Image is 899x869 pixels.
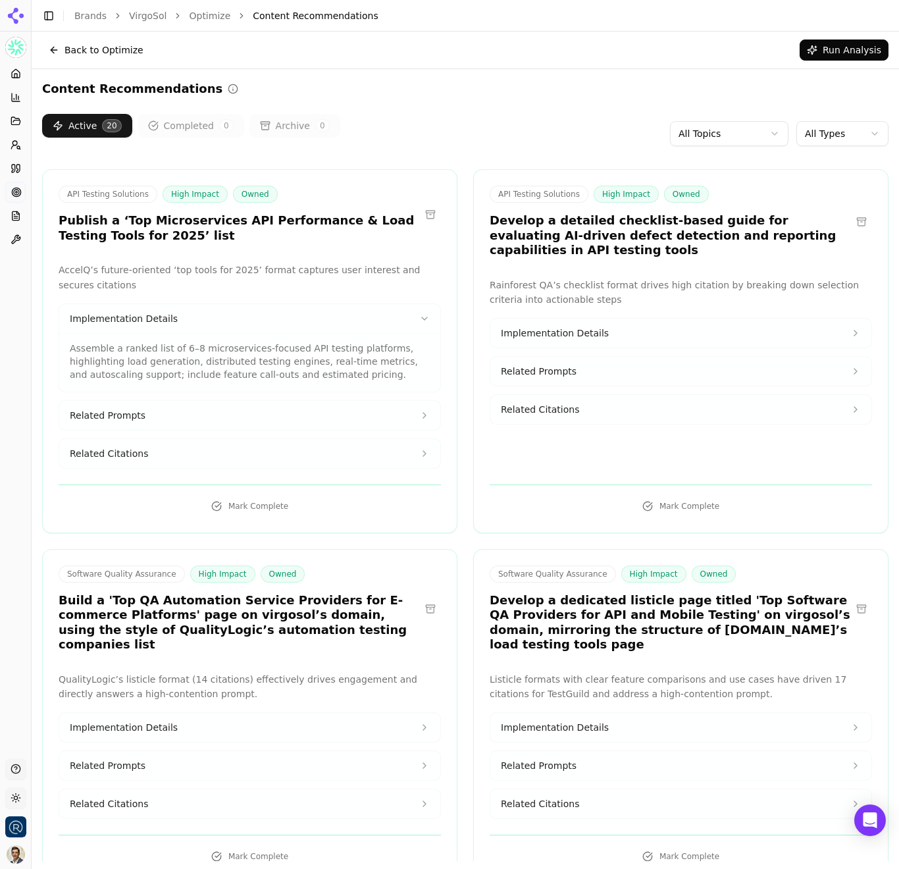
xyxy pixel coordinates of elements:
span: 20 [102,119,121,132]
span: High Impact [621,566,686,583]
button: Archive0 [249,114,340,138]
h2: Content Recommendations [42,80,222,98]
span: Related Citations [70,447,148,460]
button: Run Analysis [800,39,888,61]
button: Mark Complete [490,496,872,517]
button: Archive recommendation [420,204,441,225]
span: Related Citations [501,797,579,810]
p: QualityLogic’s listicle format (14 citations) effectively drives engagement and directly answers ... [59,672,441,702]
button: Open user button [7,845,25,864]
span: Related Prompts [501,759,577,772]
button: Mark Complete [59,496,441,517]
button: Implementation Details [59,304,440,333]
button: Implementation Details [59,713,440,742]
p: Assemble a ranked list of 6–8 microservices-focused API testing platforms, highlighting load gene... [70,342,430,381]
button: Archive recommendation [420,598,441,619]
img: Berkin TOKTAŞ [7,845,25,864]
button: Related Prompts [59,401,440,430]
button: Related Citations [59,789,440,818]
button: Mark Complete [490,846,872,867]
span: Owned [692,566,736,583]
span: Owned [233,186,278,203]
span: Implementation Details [501,327,609,340]
span: Software Quality Assurance [490,566,616,583]
button: Back to Optimize [42,39,150,61]
button: Archive recommendation [851,211,872,232]
nav: breadcrumb [74,9,862,22]
span: Implementation Details [70,721,178,734]
span: Owned [664,186,709,203]
h3: Build a 'Top QA Automation Service Providers for E-commerce Platforms' page on virgosol’s domain,... [59,593,420,652]
button: Completed0 [138,114,244,138]
span: Implementation Details [70,312,178,325]
p: AccelQ’s future-oriented ‘top tools for 2025’ format captures user interest and secures citations [59,263,441,293]
span: Implementation Details [501,721,609,734]
button: Related Prompts [490,357,871,386]
img: VirgoSol [5,37,26,58]
h3: Publish a ‘Top Microservices API Performance & Load Testing Tools for 2025’ list [59,213,420,243]
button: Related Prompts [490,751,871,780]
span: API Testing Solutions [59,186,157,203]
span: Software Quality Assurance [59,566,185,583]
img: Revo [5,816,26,837]
a: Brands [74,11,107,21]
span: High Impact [163,186,228,203]
span: Related Citations [70,797,148,810]
button: Archive recommendation [851,598,872,619]
span: 0 [219,119,234,132]
button: Related Citations [490,789,871,818]
span: High Impact [594,186,659,203]
span: Content Recommendations [253,9,378,22]
p: Listicle formats with clear feature comparisons and use cases have driven 17 citations for TestGu... [490,672,872,702]
p: Rainforest QA’s checklist format drives high citation by breaking down selection criteria into ac... [490,278,872,308]
a: VirgoSol [129,9,167,22]
button: Implementation Details [490,319,871,348]
span: Related Citations [501,403,579,416]
div: Open Intercom Messenger [854,804,886,836]
button: Related Prompts [59,751,440,780]
a: Optimize [189,9,230,22]
button: Mark Complete [59,846,441,867]
span: 0 [315,119,330,132]
span: High Impact [190,566,255,583]
span: Related Prompts [70,409,145,422]
h3: Develop a dedicated listicle page titled 'Top Software QA Providers for API and Mobile Testing' o... [490,593,851,652]
button: Active20 [42,114,132,138]
button: Current brand: VirgoSol [5,37,26,58]
span: API Testing Solutions [490,186,588,203]
button: Related Citations [59,439,440,468]
span: Related Prompts [70,759,145,772]
h3: Develop a detailed checklist-based guide for evaluating AI-driven defect detection and reporting ... [490,213,851,258]
button: Implementation Details [490,713,871,742]
span: Related Prompts [501,365,577,378]
span: Owned [261,566,305,583]
button: Open organization switcher [5,816,26,837]
button: Related Citations [490,395,871,424]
